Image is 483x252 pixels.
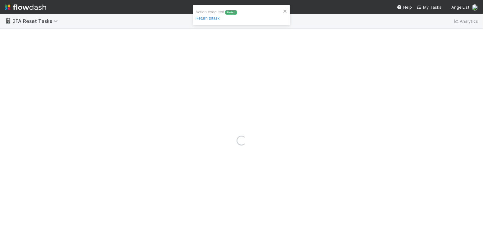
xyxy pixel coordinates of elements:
[454,17,478,25] a: Analytics
[417,5,441,10] span: My Tasks
[5,2,46,12] img: logo-inverted-e16ddd16eac7371096b0.svg
[283,8,287,14] button: close
[5,18,11,24] span: 📓
[12,18,61,24] span: 2FA Reset Tasks
[472,4,478,11] img: avatar_5d51780c-77ad-4a9d-a6ed-b88b2c284079.png
[417,4,441,10] a: My Tasks
[397,4,412,10] div: Help
[225,10,237,15] span: Finish
[196,10,237,20] span: Action executed
[451,5,469,10] span: AngelList
[196,16,219,20] a: Return totask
